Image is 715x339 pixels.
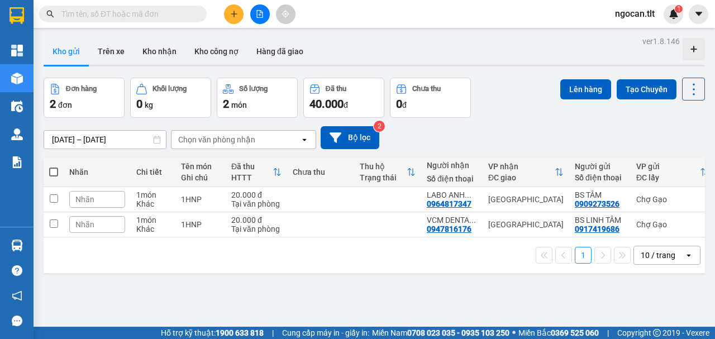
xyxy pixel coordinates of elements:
[231,225,282,233] div: Tại văn phòng
[181,195,220,204] div: 1HNP
[407,328,509,337] strong: 0708 023 035 - 0935 103 250
[178,134,255,145] div: Chọn văn phòng nhận
[607,327,609,339] span: |
[575,216,625,225] div: BS LINH TÂM
[276,4,295,24] button: aim
[390,78,471,118] button: Chưa thu0đ
[11,101,23,112] img: warehouse-icon
[58,101,72,109] span: đơn
[675,5,683,13] sup: 1
[575,199,619,208] div: 0909273526
[46,10,54,18] span: search
[427,199,471,208] div: 0964817347
[575,162,625,171] div: Người gửi
[360,162,407,171] div: Thu hộ
[12,290,22,301] span: notification
[44,78,125,118] button: Đơn hàng2đơn
[402,101,407,109] span: đ
[321,126,379,149] button: Bộ lọc
[427,190,477,199] div: LABO ANH KHOA
[689,4,708,24] button: caret-down
[575,190,625,199] div: BS TÂM
[181,162,220,171] div: Tên món
[694,9,704,19] span: caret-down
[136,225,170,233] div: Khác
[676,5,680,13] span: 1
[11,45,23,56] img: dashboard-icon
[617,79,676,99] button: Tạo Chuyến
[136,199,170,208] div: Khác
[75,220,94,229] span: Nhãn
[631,157,714,187] th: Toggle SortBy
[469,216,476,225] span: ...
[636,162,700,171] div: VP gửi
[75,195,94,204] span: Nhãn
[483,157,569,187] th: Toggle SortBy
[642,35,680,47] div: ver 1.8.146
[11,73,23,84] img: warehouse-icon
[344,101,348,109] span: đ
[427,174,477,183] div: Số điện thoại
[61,8,193,20] input: Tìm tên, số ĐT hoặc mã đơn
[396,97,402,111] span: 0
[9,7,24,24] img: logo-vxr
[134,38,185,65] button: Kho nhận
[488,162,555,171] div: VP nhận
[11,240,23,251] img: warehouse-icon
[11,128,23,140] img: warehouse-icon
[293,168,349,176] div: Chưa thu
[488,195,564,204] div: [GEOGRAPHIC_DATA]
[636,173,700,182] div: ĐC lấy
[44,38,89,65] button: Kho gửi
[152,85,187,93] div: Khối lượng
[239,85,268,93] div: Số lượng
[230,10,238,18] span: plus
[185,38,247,65] button: Kho công nợ
[412,85,441,93] div: Chưa thu
[374,121,385,132] sup: 2
[247,38,312,65] button: Hàng đã giao
[427,216,477,225] div: VCM DENTAL LAB
[669,9,679,19] img: icon-new-feature
[136,168,170,176] div: Chi tiết
[66,85,97,93] div: Đơn hàng
[231,216,282,225] div: 20.000 đ
[683,38,705,60] div: Tạo kho hàng mới
[231,101,247,109] span: món
[145,101,153,109] span: kg
[130,78,211,118] button: Khối lượng0kg
[136,97,142,111] span: 0
[488,220,564,229] div: [GEOGRAPHIC_DATA]
[684,251,693,260] svg: open
[518,327,599,339] span: Miền Bắc
[282,327,369,339] span: Cung cấp máy in - giấy in:
[69,168,125,176] div: Nhãn
[360,173,407,182] div: Trạng thái
[50,97,56,111] span: 2
[272,327,274,339] span: |
[136,216,170,225] div: 1 món
[224,4,244,24] button: plus
[300,135,309,144] svg: open
[223,97,229,111] span: 2
[231,173,273,182] div: HTTT
[641,250,675,261] div: 10 / trang
[606,7,664,21] span: ngocan.tlt
[575,173,625,182] div: Số điện thoại
[161,327,264,339] span: Hỗ trợ kỹ thuật:
[551,328,599,337] strong: 0369 525 060
[636,195,709,204] div: Chợ Gạo
[354,157,421,187] th: Toggle SortBy
[372,327,509,339] span: Miền Nam
[653,329,661,337] span: copyright
[216,328,264,337] strong: 1900 633 818
[560,79,611,99] button: Lên hàng
[326,85,346,93] div: Đã thu
[250,4,270,24] button: file-add
[512,331,516,335] span: ⚪️
[181,220,220,229] div: 1HNP
[12,265,22,276] span: question-circle
[89,38,134,65] button: Trên xe
[231,190,282,199] div: 20.000 đ
[575,247,592,264] button: 1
